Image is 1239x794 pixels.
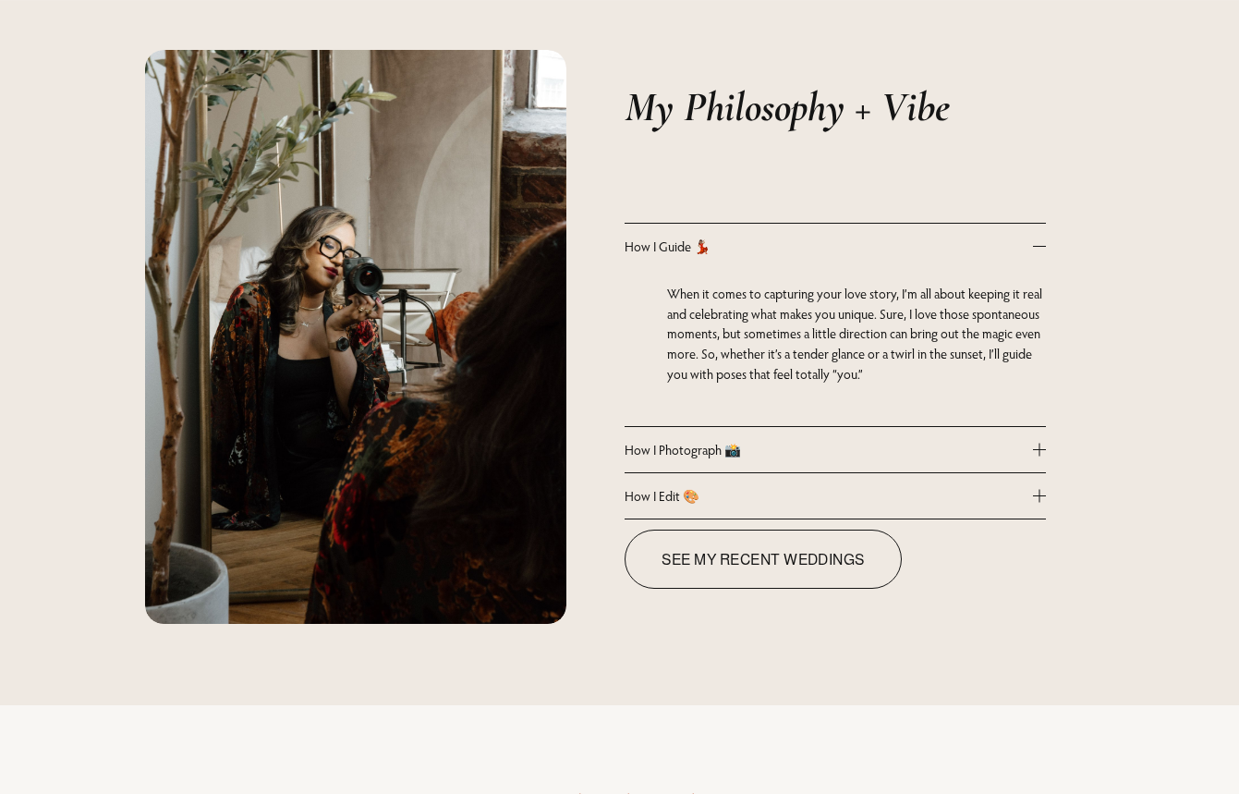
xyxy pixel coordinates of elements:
button: How I Edit 🎨 [625,473,1046,519]
div: How I Guide 💃🏽 [625,269,1046,426]
a: See my Recent weddings [625,530,902,589]
button: How I Photograph 📸 [625,427,1046,472]
button: How I Guide 💃🏽 [625,224,1046,269]
span: How I Edit 🎨 [625,487,1033,505]
em: My Philosophy + Vibe [625,81,950,132]
span: How I Photograph 📸 [625,441,1033,458]
p: When it comes to capturing your love story, I’m all about keeping it real and celebrating what ma... [667,284,1046,384]
span: How I Guide 💃🏽 [625,238,1033,255]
